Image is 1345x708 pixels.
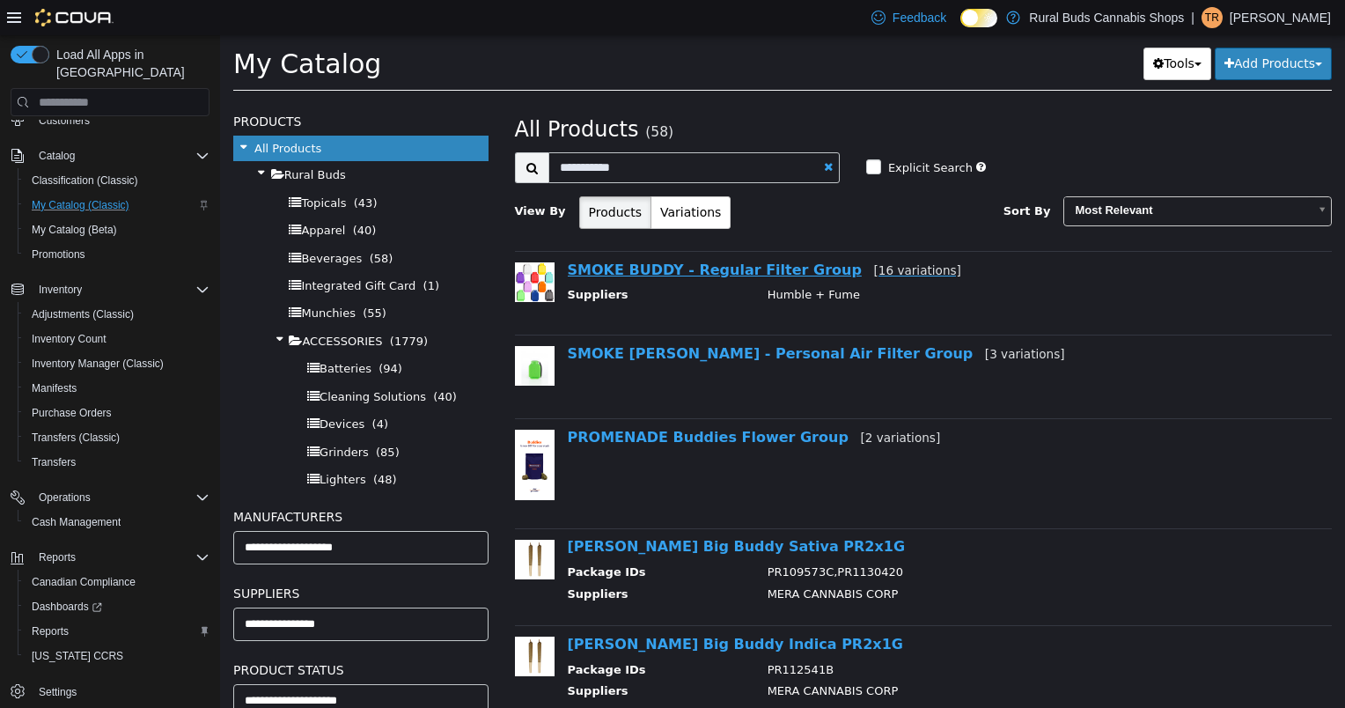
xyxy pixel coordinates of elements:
[295,505,334,544] img: 150
[32,681,209,703] span: Settings
[295,395,334,465] img: 150
[32,600,102,614] span: Dashboards
[25,596,209,617] span: Dashboards
[534,251,1094,273] td: Humble + Fume
[13,624,268,645] h5: Product Status
[25,645,130,667] a: [US_STATE] CCRS
[25,244,92,265] a: Promotions
[534,550,1094,572] td: MERA CANNABIS CORP
[32,547,209,568] span: Reports
[81,161,126,174] span: Topicals
[25,645,209,667] span: Washington CCRS
[25,572,209,593] span: Canadian Compliance
[81,188,125,202] span: Apparel
[13,471,268,492] h5: Manufacturers
[99,438,146,451] span: Lighters
[32,307,134,321] span: Adjustments (Classic)
[25,402,119,424] a: Purchase Orders
[99,327,151,340] span: Batteries
[25,402,209,424] span: Purchase Orders
[32,547,83,568] button: Reports
[32,279,89,300] button: Inventory
[13,76,268,97] h5: Products
[134,161,158,174] span: (43)
[25,621,76,642] a: Reports
[348,647,534,669] th: Suppliers
[640,395,720,409] small: [2 variations]
[81,217,142,230] span: Beverages
[25,427,127,448] a: Transfers (Classic)
[49,46,209,81] span: Load All Apps in [GEOGRAPHIC_DATA]
[425,89,453,105] small: (58)
[25,452,209,473] span: Transfers
[25,195,209,216] span: My Catalog (Classic)
[32,145,209,166] span: Catalog
[34,107,101,120] span: All Products
[348,226,741,243] a: SMOKE BUDDY - Regular Filter Group[16 variations]
[32,223,117,237] span: My Catalog (Beta)
[25,572,143,593] a: Canadian Compliance
[348,550,534,572] th: Suppliers
[32,455,76,469] span: Transfers
[995,12,1112,45] button: Add Products
[4,679,217,704] button: Settings
[32,357,164,371] span: Inventory Manager (Classic)
[13,548,268,569] h5: Suppliers
[39,490,91,505] span: Operations
[295,169,346,182] span: View By
[32,575,136,589] span: Canadian Compliance
[99,382,144,395] span: Devices
[4,144,217,168] button: Catalog
[25,353,171,374] a: Inventory Manager (Classic)
[25,328,209,350] span: Inventory Count
[25,244,209,265] span: Promotions
[82,299,162,313] span: ACCESSORIES
[25,596,109,617] a: Dashboards
[25,427,209,448] span: Transfers (Classic)
[99,355,206,368] span: Cleaning Solutions
[99,410,149,424] span: Grinders
[32,487,98,508] button: Operations
[4,277,217,302] button: Inventory
[348,251,534,273] th: Suppliers
[348,528,534,550] th: Package IDs
[32,247,85,262] span: Promotions
[348,503,686,520] a: [PERSON_NAME] Big Buddy Sativa PR2x1G
[18,401,217,425] button: Purchase Orders
[39,149,75,163] span: Catalog
[18,425,217,450] button: Transfers (Classic)
[25,219,209,240] span: My Catalog (Beta)
[39,283,82,297] span: Inventory
[81,271,135,284] span: Munchies
[39,114,90,128] span: Customers
[32,110,97,131] a: Customers
[295,227,334,267] img: 150
[32,108,209,130] span: Customers
[32,332,107,346] span: Inventory Count
[152,382,168,395] span: (4)
[158,327,182,340] span: (94)
[4,107,217,132] button: Customers
[295,82,419,107] span: All Products
[295,601,334,641] img: 150
[153,438,177,451] span: (48)
[430,161,511,194] button: Variations
[18,218,217,242] button: My Catalog (Beta)
[18,302,217,327] button: Adjustments (Classic)
[4,545,217,570] button: Reports
[32,198,129,212] span: My Catalog (Classic)
[18,351,217,376] button: Inventory Manager (Classic)
[32,145,82,166] button: Catalog
[32,624,69,638] span: Reports
[170,299,208,313] span: (1779)
[653,228,740,242] small: [16 variations]
[18,644,217,668] button: [US_STATE] CCRS
[359,161,431,194] button: Products
[81,244,195,257] span: Integrated Gift Card
[844,162,1088,189] span: Most Relevant
[348,601,683,617] a: [PERSON_NAME] Big Buddy Indica PR2x1G
[4,485,217,510] button: Operations
[1029,7,1184,28] p: Rural Buds Cannabis Shops
[25,452,83,473] a: Transfers
[32,649,123,663] span: [US_STATE] CCRS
